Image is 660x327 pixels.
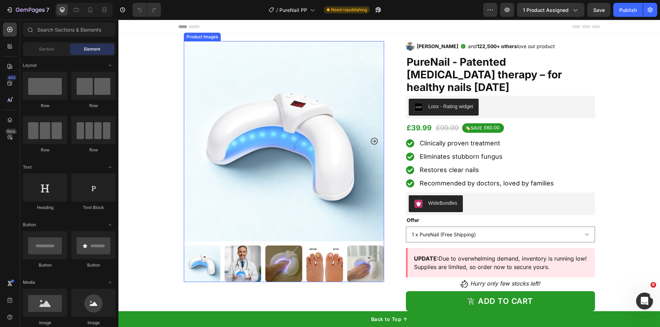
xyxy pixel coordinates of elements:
span: Toggle open [104,219,116,230]
button: Carousel Next Arrow [252,117,260,126]
div: Beta [5,129,17,134]
span: Text [23,164,32,170]
i: Hurry only few stocks left! [352,260,422,267]
span: 1 product assigned [523,6,569,14]
iframe: Design area [118,20,660,327]
div: 450 [7,75,17,80]
button: Publish [613,3,643,17]
div: £99.99 [317,103,341,113]
span: Element [84,46,100,52]
span: Media [23,279,35,286]
button: Save [587,3,610,17]
div: Loox - Rating widget [310,83,355,91]
div: £39.99 [287,103,314,113]
button: 1 product assigned [517,3,584,17]
div: Image [71,320,116,326]
img: Wide%20Bundles.png [296,180,304,188]
span: Toggle open [104,162,116,173]
span: Section [39,46,54,52]
div: Undo/Redo [132,3,161,17]
strong: [PERSON_NAME] [298,24,340,30]
p: Due to overwhelming demand, inventory is running low! Supplies are limited, so order now to secur... [296,235,470,251]
div: WideBundles [310,180,339,187]
div: Row [23,103,67,109]
button: WideBundles [290,176,345,192]
img: gempages_510724225498088250-877539c3-6f75-44f0-841e-6a9827693369.webp [342,260,350,268]
div: Row [71,147,116,153]
strong: 122,500+ others [358,24,399,30]
div: Row [23,147,67,153]
span: Recommended by doctors, loved by families [301,160,435,167]
span: Need republishing [331,7,367,13]
span: Clinically proven treatment [301,120,382,127]
span: Save [593,7,605,13]
div: Publish [619,6,637,14]
strong: UPDATE: [296,235,320,242]
div: Heading [23,204,67,211]
div: Back to Top ↑ [253,296,289,303]
legend: Offer [287,195,302,205]
span: PureNail PP [279,6,307,14]
img: loox.png [296,83,304,92]
div: Text Block [71,204,116,211]
button: Add to cart [287,272,477,292]
div: Button [23,262,67,268]
div: £60.00 [365,104,382,112]
button: Loox - Rating widget [290,79,361,96]
p: and love our product [350,22,436,31]
iframe: Intercom live chat [636,293,653,309]
div: Button [71,262,116,268]
p: 7 [46,6,49,14]
span: Button [23,222,36,228]
button: 7 [3,3,52,17]
span: Layout [23,62,37,68]
h1: PureNail - Patented [MEDICAL_DATA] therapy – for healthy nails [DATE] [287,35,477,74]
span: Toggle open [104,60,116,71]
div: Product Images [67,14,101,20]
span: Restores clear nails [301,146,361,154]
div: Row [71,103,116,109]
span: 8 [651,282,656,288]
div: 🏷️SAVE [345,104,365,112]
div: Add to cart [360,276,415,287]
span: Toggle open [104,277,116,288]
div: Image [23,320,67,326]
span: / [276,6,278,14]
img: gempages_510724225498088250-5fa50d21-cf08-431e-baa0-dba8133f2b42.png [287,22,296,31]
input: Search Sections & Elements [23,22,116,37]
span: Eliminates stubborn fungus [301,133,384,140]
